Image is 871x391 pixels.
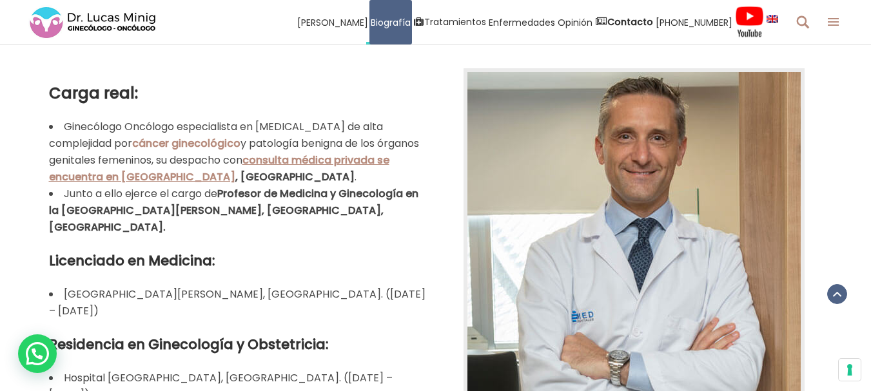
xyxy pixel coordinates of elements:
font: [PHONE_NUMBER] [656,15,732,28]
font: Licenciado en Medicina: [49,251,215,270]
font: Carga real: [49,82,138,104]
font: [PERSON_NAME] [297,15,368,28]
font: Ginecólogo Oncólogo especialista en [MEDICAL_DATA] de alta complejidad por [49,119,383,151]
font: Junto a ello ejerce el cargo de [64,186,217,201]
font: [GEOGRAPHIC_DATA][PERSON_NAME], [GEOGRAPHIC_DATA]. ([DATE] – [DATE]) [49,287,426,318]
font: Tratamientos [424,15,486,28]
font: , [GEOGRAPHIC_DATA] [235,169,355,184]
font: Contacto [607,15,653,28]
img: idioma inglés [767,15,778,23]
font: Enfermedades [489,15,555,28]
img: Vídeos Youtube Ginecología [735,6,764,38]
font: . [355,169,357,184]
a: consulta médica privada se encuentra en [GEOGRAPHIC_DATA] [49,153,389,184]
font: Opinión [558,15,592,28]
a: cáncer ginecológico [132,136,240,151]
font: Biografía [371,15,411,28]
div: Contacto de WhatsApp [18,334,57,373]
font: Residencia en Ginecología y Obstetricia: [49,335,329,354]
font: Profesor de Medicina y Ginecología en la [GEOGRAPHIC_DATA][PERSON_NAME], [GEOGRAPHIC_DATA], [GEOG... [49,186,418,234]
button: Sus preferencias de consentimiento para tecnologías de seguimiento [839,359,861,381]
